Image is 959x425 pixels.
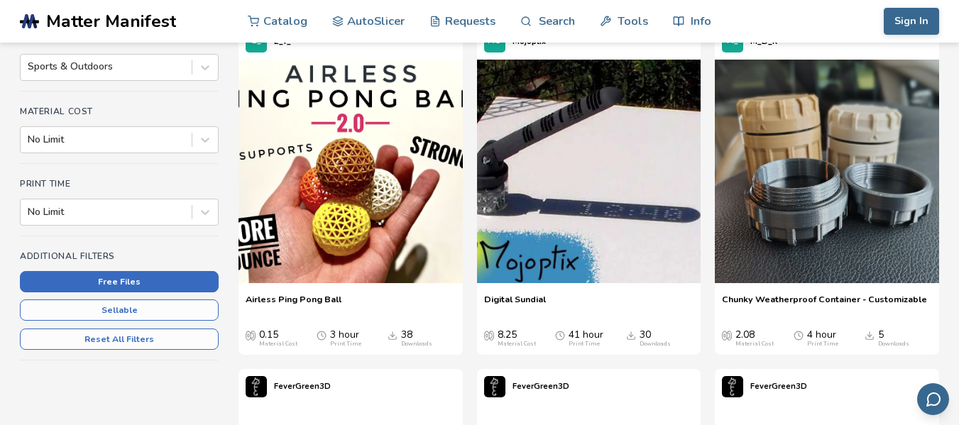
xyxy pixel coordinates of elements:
[46,11,176,31] span: Matter Manifest
[259,329,297,348] div: 0.15
[807,329,838,348] div: 4 hour
[259,341,297,348] div: Material Cost
[20,106,219,116] h4: Material Cost
[20,33,219,43] h4: Categories
[401,329,432,348] div: 38
[20,251,219,261] h4: Additional Filters
[246,294,341,315] a: Airless Ping Pong Ball
[807,341,838,348] div: Print Time
[884,8,939,35] button: Sign In
[484,329,494,341] span: Average Cost
[626,329,636,341] span: Downloads
[640,329,671,348] div: 30
[274,379,331,394] p: FeverGreen3D
[20,271,219,292] button: Free Files
[20,299,219,321] button: Sellable
[477,369,576,404] a: FeverGreen3D's profileFeverGreen3D
[239,369,338,404] a: FeverGreen3D's profileFeverGreen3D
[865,329,875,341] span: Downloads
[569,341,600,348] div: Print Time
[878,329,909,348] div: 5
[484,294,546,315] a: Digital Sundial
[498,329,536,348] div: 8.25
[878,341,909,348] div: Downloads
[484,376,505,397] img: FeverGreen3D's profile
[28,134,31,145] input: No Limit
[722,329,732,341] span: Average Cost
[388,329,398,341] span: Downloads
[330,329,361,348] div: 3 hour
[401,341,432,348] div: Downloads
[317,329,327,341] span: Average Print Time
[715,369,814,404] a: FeverGreen3D's profileFeverGreen3D
[794,329,804,341] span: Average Print Time
[722,294,927,315] a: Chunky Weatherproof Container - Customizable
[640,341,671,348] div: Downloads
[246,376,267,397] img: FeverGreen3D's profile
[498,341,536,348] div: Material Cost
[513,379,569,394] p: FeverGreen3D
[569,329,603,348] div: 41 hour
[917,383,949,415] button: Send feedback via email
[330,341,361,348] div: Print Time
[735,329,774,348] div: 2.08
[750,379,807,394] p: FeverGreen3D
[722,376,743,397] img: FeverGreen3D's profile
[20,329,219,350] button: Reset All Filters
[735,341,774,348] div: Material Cost
[246,329,256,341] span: Average Cost
[28,206,31,218] input: No Limit
[20,179,219,189] h4: Print Time
[555,329,565,341] span: Average Print Time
